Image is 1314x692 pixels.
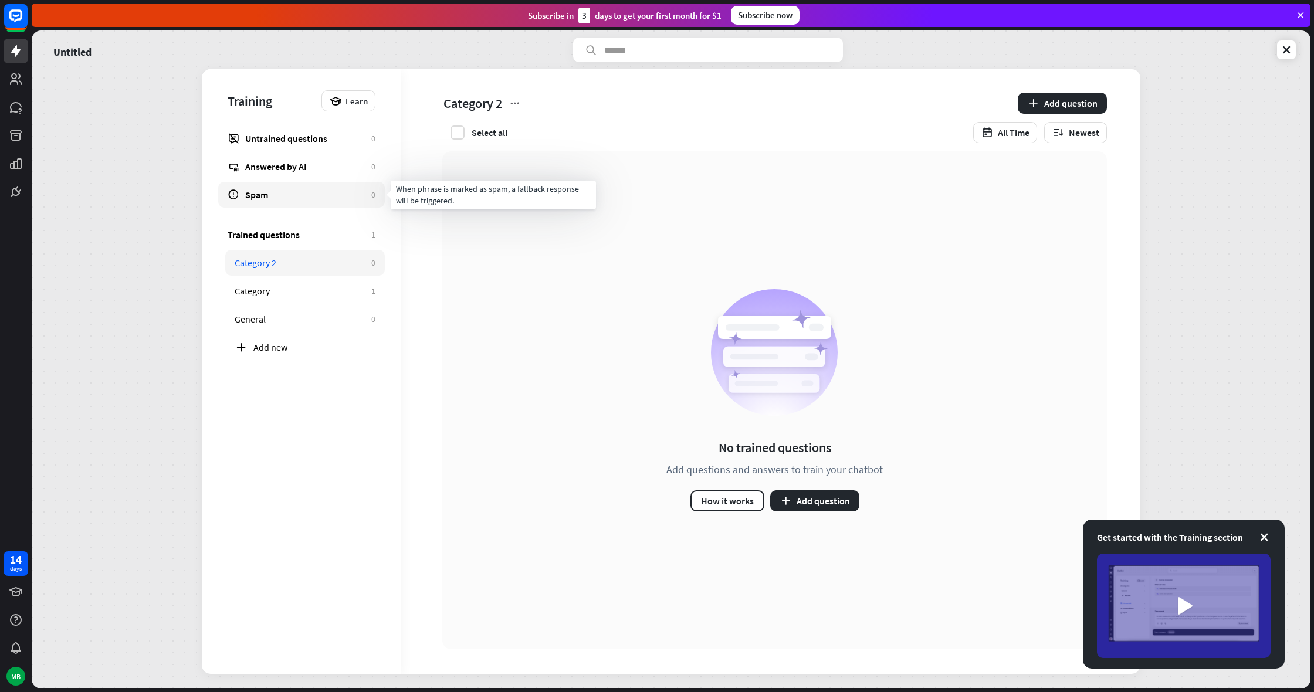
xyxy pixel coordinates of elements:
[53,38,92,62] a: Untitled
[218,222,385,247] a: Trained questions 1
[225,306,385,332] a: General 0
[6,667,25,686] div: MB
[235,313,365,325] div: General
[690,490,764,511] button: How it works
[346,96,368,107] span: Learn
[472,127,507,138] div: Select all
[235,285,365,297] div: Category
[666,463,883,476] div: Add questions and answers to train your chatbot
[578,8,590,23] div: 3
[1018,93,1107,114] button: Add question
[245,133,365,144] div: Untrained questions
[1097,554,1271,658] img: image
[371,257,375,268] div: 0
[245,189,365,201] div: Spam
[973,122,1037,143] button: All Time
[228,229,365,240] div: Trained questions
[770,490,859,511] button: Add question
[731,6,800,25] div: Subscribe now
[228,93,316,109] div: Training
[719,439,831,456] div: No trained questions
[371,161,375,172] div: 0
[371,314,375,324] div: 0
[10,565,22,573] div: days
[218,182,385,208] a: Spam 0
[371,286,375,296] div: 1
[371,189,375,200] div: 0
[10,554,22,565] div: 14
[4,551,28,576] a: 14 days
[442,94,503,113] span: Category 2
[9,5,45,40] button: Open LiveChat chat widget
[1044,122,1107,143] button: Newest
[245,161,365,172] div: Answered by AI
[1097,530,1271,544] div: Get started with the Training section
[253,341,375,353] div: Add new
[225,278,385,304] a: Category 1
[528,8,722,23] div: Subscribe in days to get your first month for $1
[371,229,375,240] div: 1
[218,125,385,151] a: Untrained questions 0
[371,133,375,144] div: 0
[235,257,365,269] div: Category 2
[225,250,385,276] a: Category 2 0
[218,154,385,179] a: Answered by AI 0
